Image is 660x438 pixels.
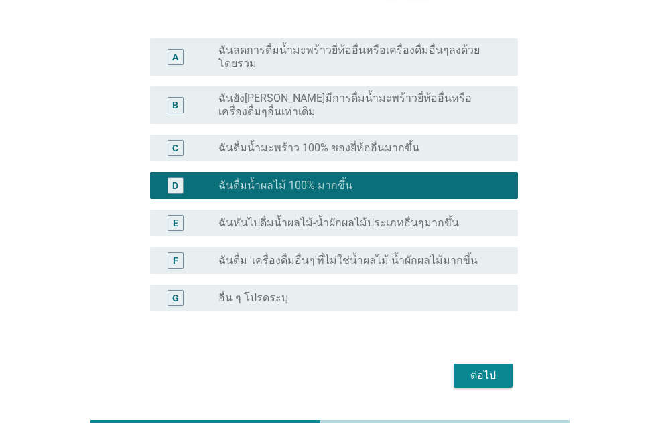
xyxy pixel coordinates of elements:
button: ต่อไป [454,364,513,388]
div: B [172,98,178,112]
div: ต่อไป [464,368,502,384]
label: ฉันดื่ม 'เครื่องดื่มอื่นๆ'ที่ไม่ใช่น้ำผลไม้-น้ำผักผลไม้มากขึ้น [218,254,478,267]
label: ฉันหันไปดื่มน้ำผลไม้-น้ำผักผลไม้ประเภทอื่นๆมากขึ้น [218,216,459,230]
label: อื่น ๆ โปรดระบุ [218,291,288,305]
label: ฉันดื่มน้ำมะพร้าว 100% ของยี่ห้ออื่นมากขึ้น [218,141,419,155]
div: F [173,253,178,267]
label: ฉันลดการดื่มน้ำมะพร้าวยี่ห้ออื่นหรือเครื่องดื่มอื่นๆลงด้วยโดยรวม [218,44,497,70]
div: D [172,178,178,192]
label: ฉันดื่มน้ำผลไม้ 100% มากขึ้น [218,179,352,192]
label: ฉันยัง[PERSON_NAME]มีการดื่มน้ำมะพร้าวยี่ห้ออื่นหรือเครื่องดื่มๆอื่นเท่าเดิม [218,92,497,119]
div: E [173,216,178,230]
div: G [172,291,179,305]
div: A [172,50,178,64]
div: C [172,141,178,155]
